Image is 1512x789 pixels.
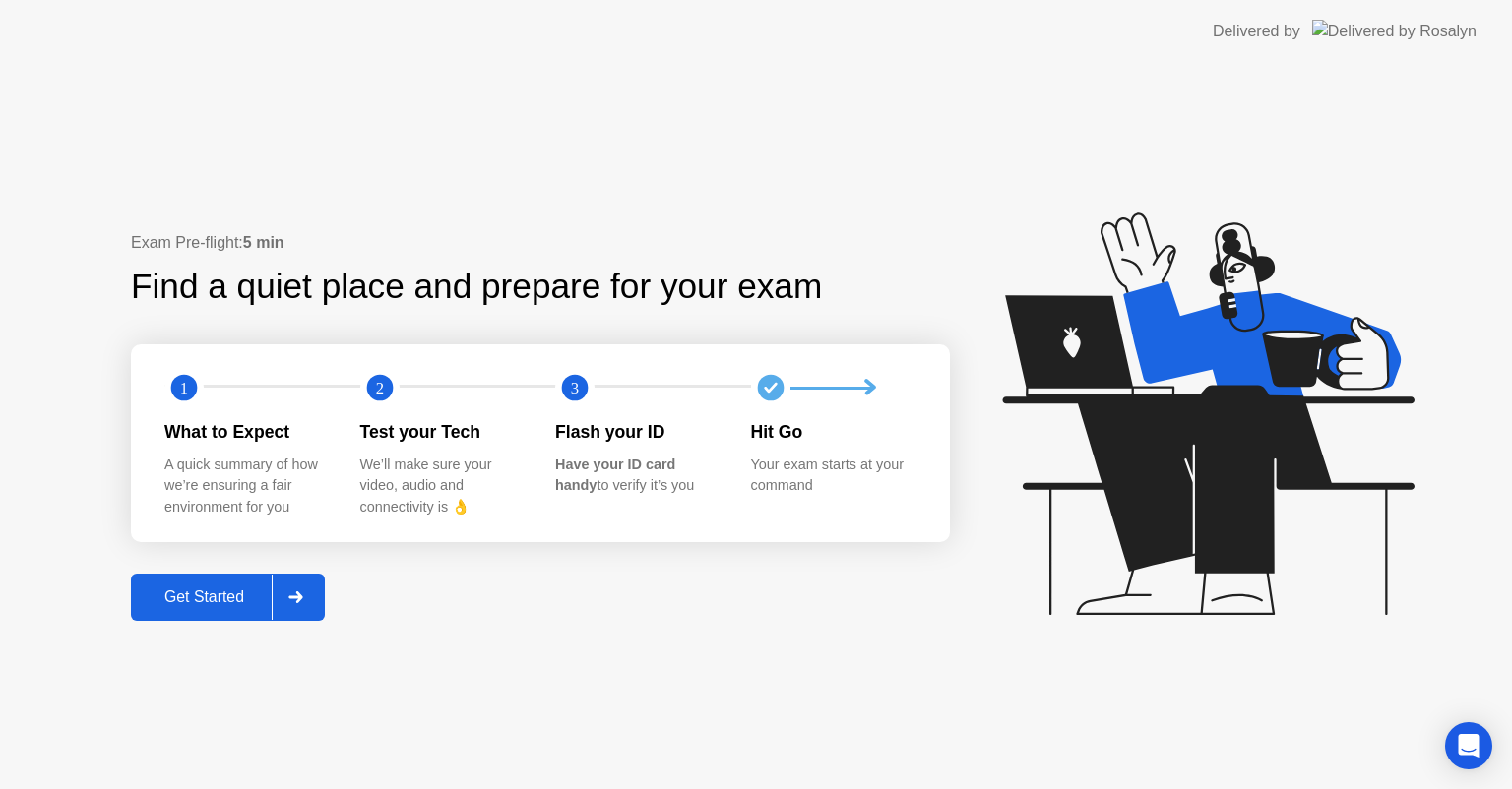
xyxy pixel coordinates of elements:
div: to verify it’s you [555,455,720,497]
div: Exam Pre-flight: [131,231,950,255]
div: Open Intercom Messenger [1445,722,1492,769]
div: Your exam starts at your command [751,455,915,497]
div: Hit Go [751,419,915,445]
text: 2 [375,379,383,397]
text: 3 [571,379,579,397]
img: Delivered by Rosalyn [1312,20,1477,42]
div: A quick summary of how we’re ensuring a fair environment for you [164,455,329,518]
button: Get Started [131,574,325,621]
div: Test your Tech [360,419,525,445]
div: Get Started [137,588,272,606]
text: 1 [180,379,188,397]
b: Have your ID card handy [555,456,675,494]
div: Flash your ID [555,419,720,445]
div: Delivered by [1213,20,1300,43]
div: What to Expect [164,419,329,445]
div: We’ll make sure your video, audio and connectivity is 👌 [360,455,525,518]
b: 5 min [243,234,284,251]
div: Find a quiet place and prepare for your exam [131,261,825,313]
